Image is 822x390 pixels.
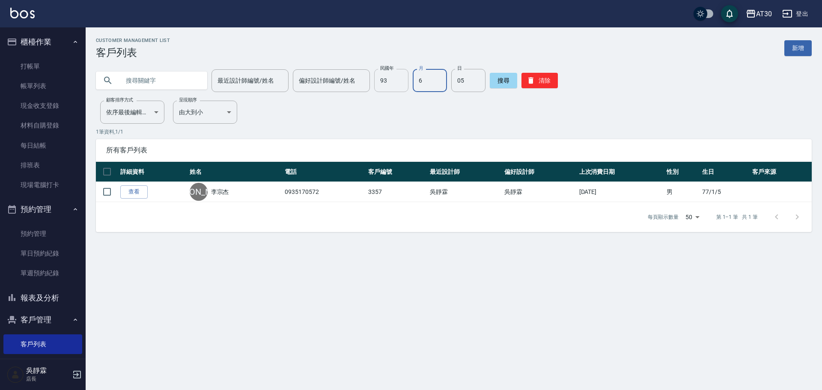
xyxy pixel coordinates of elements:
[750,162,812,182] th: 客戶來源
[173,101,237,124] div: 由大到小
[577,182,665,202] td: [DATE]
[96,47,170,59] h3: 客戶列表
[428,162,502,182] th: 最近設計師
[3,287,82,309] button: 報表及分析
[784,40,812,56] a: 新增
[3,76,82,96] a: 帳單列表
[3,334,82,354] a: 客戶列表
[3,263,82,283] a: 單週預約紀錄
[756,9,772,19] div: AT30
[648,213,679,221] p: 每頁顯示數量
[664,162,700,182] th: 性別
[3,224,82,244] a: 預約管理
[120,185,148,199] a: 查看
[779,6,812,22] button: 登出
[3,57,82,76] a: 打帳單
[10,8,35,18] img: Logo
[428,182,502,202] td: 吳靜霖
[3,96,82,116] a: 現金收支登錄
[190,183,208,201] div: [PERSON_NAME]
[3,31,82,53] button: 櫃檯作業
[700,182,750,202] td: 77/1/5
[682,205,703,229] div: 50
[3,309,82,331] button: 客戶管理
[502,182,577,202] td: 吳靜霖
[120,69,200,92] input: 搜尋關鍵字
[3,155,82,175] a: 排班表
[188,162,283,182] th: 姓名
[96,38,170,43] h2: Customer Management List
[716,213,758,221] p: 第 1–1 筆 共 1 筆
[3,116,82,135] a: 材料自購登錄
[3,244,82,263] a: 單日預約紀錄
[742,5,775,23] button: AT30
[457,65,462,71] label: 日
[3,175,82,195] a: 現場電腦打卡
[502,162,577,182] th: 偏好設計師
[366,162,428,182] th: 客戶編號
[100,101,164,124] div: 依序最後編輯時間
[26,366,70,375] h5: 吳靜霖
[366,182,428,202] td: 3357
[106,97,133,103] label: 顧客排序方式
[96,128,812,136] p: 1 筆資料, 1 / 1
[3,136,82,155] a: 每日結帳
[700,162,750,182] th: 生日
[721,5,738,22] button: save
[106,146,801,155] span: 所有客戶列表
[26,375,70,383] p: 店長
[118,162,188,182] th: 詳細資料
[3,354,82,374] a: 客資篩選匯出
[380,65,393,71] label: 民國年
[7,366,24,383] img: Person
[664,182,700,202] td: 男
[490,73,517,88] button: 搜尋
[283,182,366,202] td: 0935170572
[577,162,665,182] th: 上次消費日期
[283,162,366,182] th: 電話
[211,188,229,196] a: 李宗杰
[521,73,558,88] button: 清除
[419,65,423,71] label: 月
[179,97,197,103] label: 呈現順序
[3,198,82,220] button: 預約管理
